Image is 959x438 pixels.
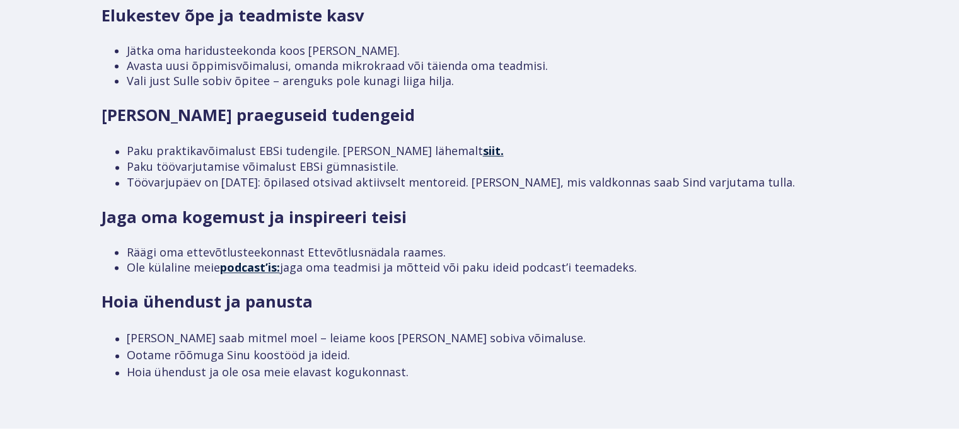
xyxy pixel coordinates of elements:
a: siit. [483,143,504,158]
span: Töövarjupäev on [DATE]: õpilased otsivad aktiivselt mentoreid. [PERSON_NAME], mis valdkonnas saab... [127,175,795,190]
li: Ole külaline meie jaga oma teadmisi ja mõtteid või paku ideid podcast’i teemadeks. [127,260,858,275]
span: Avasta uusi õppimisvõimalusi, omanda mikrokraad või täienda oma teadmisi. [127,58,548,73]
strong: Jaga oma kogemust ja inspireeri teisi [102,206,407,228]
div: Jätka oma haridusteekonda koos [PERSON_NAME]. [127,43,858,58]
strong: [PERSON_NAME] praeguseid tudengeid [102,104,415,126]
strong: Elukestev õpe ja teadmiste kasv [102,4,364,26]
span: Paku praktikavõimalust EBSi tudengile. [PERSON_NAME] lähemalt [127,143,504,158]
li: Räägi oma ettevõtlusteekonnast Ettevõtlusnädala raames. [127,245,858,260]
a: podcast’is: [220,260,280,275]
strong: Hoia ühendust ja panusta [102,291,313,313]
span: Hoia ühendust ja ole osa meie elavast kogukonnast. [127,364,409,379]
div: Vali just Sulle sobiv õpitee – arenguks pole kunagi liiga hilja. [127,73,858,88]
span: Ootame rõõmuga Sinu koostööd ja ideid. [127,347,350,362]
span: [PERSON_NAME] saab mitmel moel – leiame koos [PERSON_NAME] sobiva võimaluse. [127,330,586,345]
span: Paku töövarjutamise võimalust EBSi gümnasistile. [127,159,398,174]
